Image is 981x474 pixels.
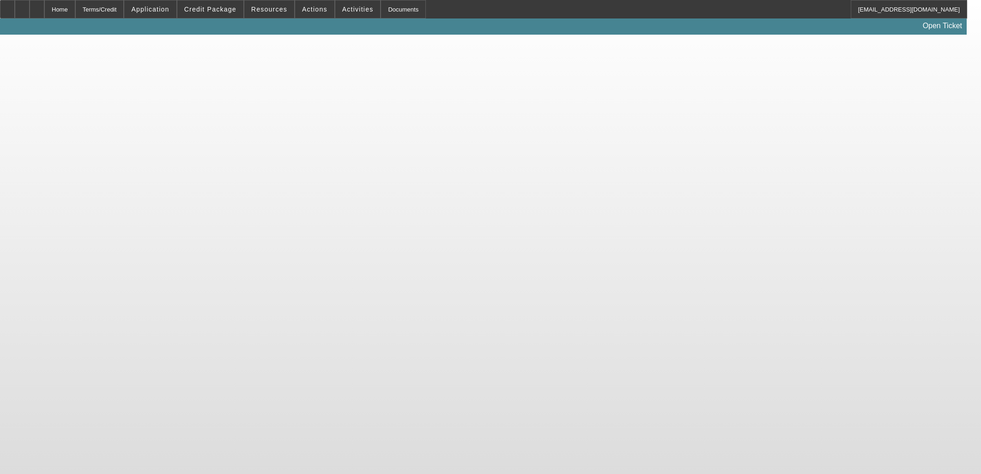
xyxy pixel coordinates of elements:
button: Actions [295,0,334,18]
span: Resources [251,6,287,13]
button: Activities [335,0,381,18]
button: Application [124,0,176,18]
a: Open Ticket [919,18,966,34]
span: Credit Package [184,6,236,13]
button: Credit Package [177,0,243,18]
button: Resources [244,0,294,18]
span: Activities [342,6,374,13]
span: Application [131,6,169,13]
span: Actions [302,6,327,13]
